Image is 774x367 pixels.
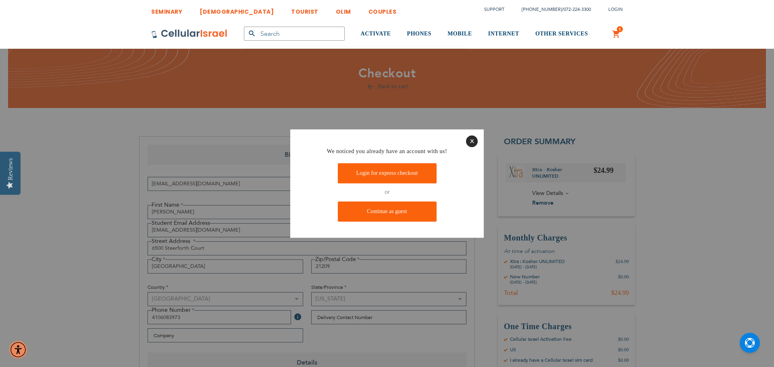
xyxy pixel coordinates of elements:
img: Cellular Israel Logo [151,29,228,39]
a: [DEMOGRAPHIC_DATA] [200,2,274,17]
a: Continue as guest [338,201,437,222]
a: Login for express checkout [338,164,437,184]
a: INTERNET [488,19,519,49]
a: OTHER SERVICES [535,19,588,49]
span: OTHER SERVICES [535,31,588,37]
span: Login [608,6,623,12]
a: 072-224-3300 [564,6,591,12]
h4: We noticed you already have an account with us! [296,147,478,156]
div: Reviews [7,158,14,180]
span: 1 [618,26,621,33]
a: [PHONE_NUMBER] [522,6,562,12]
div: Accessibility Menu [9,341,27,359]
p: or [296,188,478,198]
a: 1 [612,29,621,39]
span: INTERNET [488,31,519,37]
a: SEMINARY [151,2,182,17]
li: / [514,4,591,15]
